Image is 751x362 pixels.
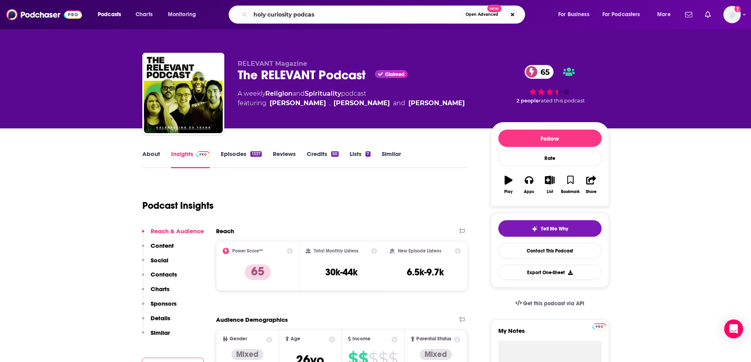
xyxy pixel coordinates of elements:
a: About [142,150,160,168]
button: Content [142,242,174,256]
span: Tell Me Why [541,226,568,232]
div: 1337 [250,151,261,157]
a: Cameron Strang [408,98,465,108]
button: Reach & Audience [142,227,204,242]
button: Export One-Sheet [498,265,602,280]
img: Podchaser Pro [593,323,606,330]
span: Logged in as Andrea1206 [723,6,741,23]
a: 65 [525,65,553,79]
button: Play [498,171,519,199]
a: Similar [382,150,401,168]
a: Get this podcast via API [509,294,591,313]
span: Open Advanced [466,13,498,17]
div: Rate [498,150,602,166]
button: open menu [162,8,206,21]
a: Religion [265,90,293,97]
button: Follow [498,130,602,147]
span: 2 people [516,98,539,104]
div: 7 [365,151,370,157]
img: Podchaser - Follow, Share and Rate Podcasts [6,7,82,22]
a: Show notifications dropdown [702,8,714,21]
button: Social [142,256,168,271]
button: Charts [142,285,170,300]
span: RELEVANT Magazine [238,60,307,67]
button: Details [142,314,170,329]
a: Spirituality [305,90,341,97]
svg: Add a profile image [734,6,741,12]
div: Apps [524,189,534,194]
p: 65 [245,264,271,280]
div: List [547,189,553,194]
h3: 6.5k-9.7k [407,266,444,278]
a: Charts [130,8,157,21]
span: Podcasts [98,9,121,20]
button: List [539,171,560,199]
p: Reach & Audience [151,227,204,235]
button: open menu [597,8,652,21]
span: Monitoring [168,9,196,20]
h2: Power Score™ [232,248,263,254]
span: rated this podcast [539,98,585,104]
input: Search podcasts, credits, & more... [250,8,462,21]
span: featuring [238,98,465,108]
div: Bookmark [561,189,580,194]
button: Show profile menu [723,6,741,23]
button: Sponsors [142,300,177,314]
img: User Profile [723,6,741,23]
span: Parental Status [416,336,451,342]
span: Charts [136,9,153,20]
button: Open AdvancedNew [462,10,502,19]
button: Bookmark [560,171,581,199]
p: Social [151,256,168,264]
div: 50 [331,151,339,157]
h2: New Episode Listens [398,248,441,254]
span: For Business [558,9,589,20]
span: Gender [229,336,247,342]
img: Podchaser Pro [196,151,210,158]
a: Episodes1337 [221,150,261,168]
button: open menu [92,8,131,21]
div: A weekly podcast [238,89,465,108]
span: and [293,90,305,97]
h2: Audience Demographics [216,316,288,323]
div: Open Intercom Messenger [724,319,743,338]
span: 65 [533,65,553,79]
a: Credits50 [307,150,339,168]
span: Age [291,336,300,342]
p: Charts [151,285,170,293]
button: Contacts [142,271,177,285]
a: Contact This Podcast [498,243,602,258]
button: open menu [553,8,599,21]
a: Lists7 [350,150,370,168]
span: , [329,98,330,108]
h1: Podcast Insights [142,200,214,212]
p: Contacts [151,271,177,278]
a: InsightsPodchaser Pro [171,150,210,168]
button: Share [581,171,601,199]
span: More [657,9,671,20]
a: Show notifications dropdown [682,8,695,21]
div: Share [586,189,596,194]
button: Apps [519,171,539,199]
div: Mixed [231,349,263,360]
div: Search podcasts, credits, & more... [236,6,533,24]
div: Play [504,189,512,194]
span: For Podcasters [602,9,640,20]
p: Sponsors [151,300,177,307]
span: Get this podcast via API [523,300,584,307]
a: Reviews [273,150,296,168]
p: Details [151,314,170,322]
a: Derek Minor [334,98,390,108]
span: Claimed [385,72,404,76]
p: Similar [151,329,170,336]
h3: 30k-44k [325,266,358,278]
button: Similar [142,329,170,343]
label: My Notes [498,327,602,341]
div: Mixed [420,349,452,360]
span: New [487,5,501,12]
a: Pro website [593,322,606,330]
a: Jamie Ivey [270,98,326,108]
img: The RELEVANT Podcast [144,54,223,133]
